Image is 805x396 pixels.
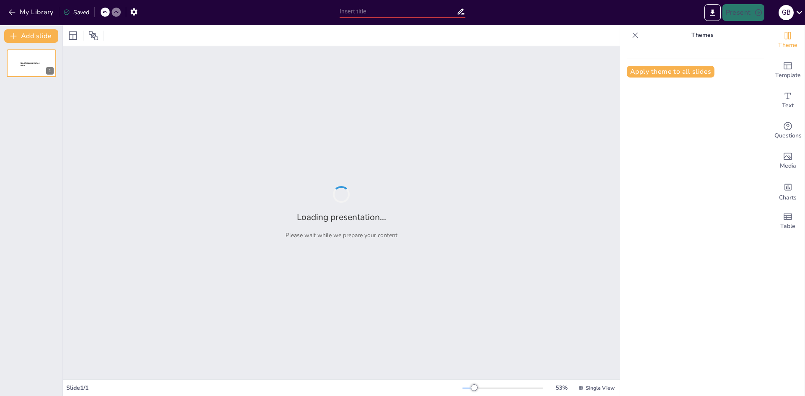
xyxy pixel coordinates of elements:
div: G B [779,5,794,20]
button: Apply theme to all slides [627,66,714,78]
button: Present [722,4,764,21]
div: 1 [46,67,54,75]
div: Layout [66,29,80,42]
span: Position [88,31,99,41]
div: 1 [7,49,56,77]
div: Add charts and graphs [771,176,805,206]
h2: Loading presentation... [297,211,386,223]
span: Media [780,161,796,171]
p: Please wait while we prepare your content [286,231,397,239]
button: Export to PowerPoint [704,4,721,21]
div: Add text boxes [771,85,805,116]
span: Single View [586,385,615,391]
span: Questions [774,131,802,140]
span: Charts [779,193,797,202]
input: Insert title [340,5,457,18]
span: Theme [778,41,797,50]
span: Template [775,71,801,80]
span: Sendsteps presentation editor [21,62,39,67]
div: Saved [63,8,89,16]
button: G B [779,4,794,21]
p: Themes [642,25,763,45]
div: Change the overall theme [771,25,805,55]
button: My Library [6,5,57,19]
div: Slide 1 / 1 [66,384,462,392]
span: Text [782,101,794,110]
div: Add a table [771,206,805,236]
div: 53 % [551,384,571,392]
span: Table [780,222,795,231]
div: Add images, graphics, shapes or video [771,146,805,176]
div: Get real-time input from your audience [771,116,805,146]
button: Add slide [4,29,58,43]
div: Add ready made slides [771,55,805,85]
